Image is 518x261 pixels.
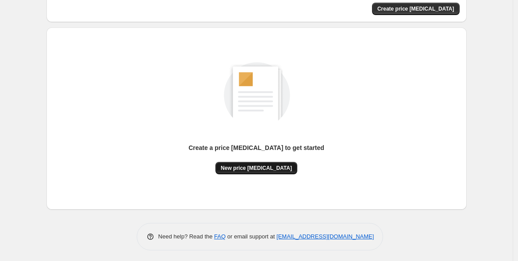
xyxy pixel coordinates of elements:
span: or email support at [226,233,276,240]
span: Need help? Read the [158,233,215,240]
span: Create price [MEDICAL_DATA] [377,5,454,12]
button: Create price change job [372,3,460,15]
span: New price [MEDICAL_DATA] [221,165,292,172]
button: New price [MEDICAL_DATA] [215,162,297,174]
a: [EMAIL_ADDRESS][DOMAIN_NAME] [276,233,374,240]
p: Create a price [MEDICAL_DATA] to get started [188,143,324,152]
a: FAQ [214,233,226,240]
